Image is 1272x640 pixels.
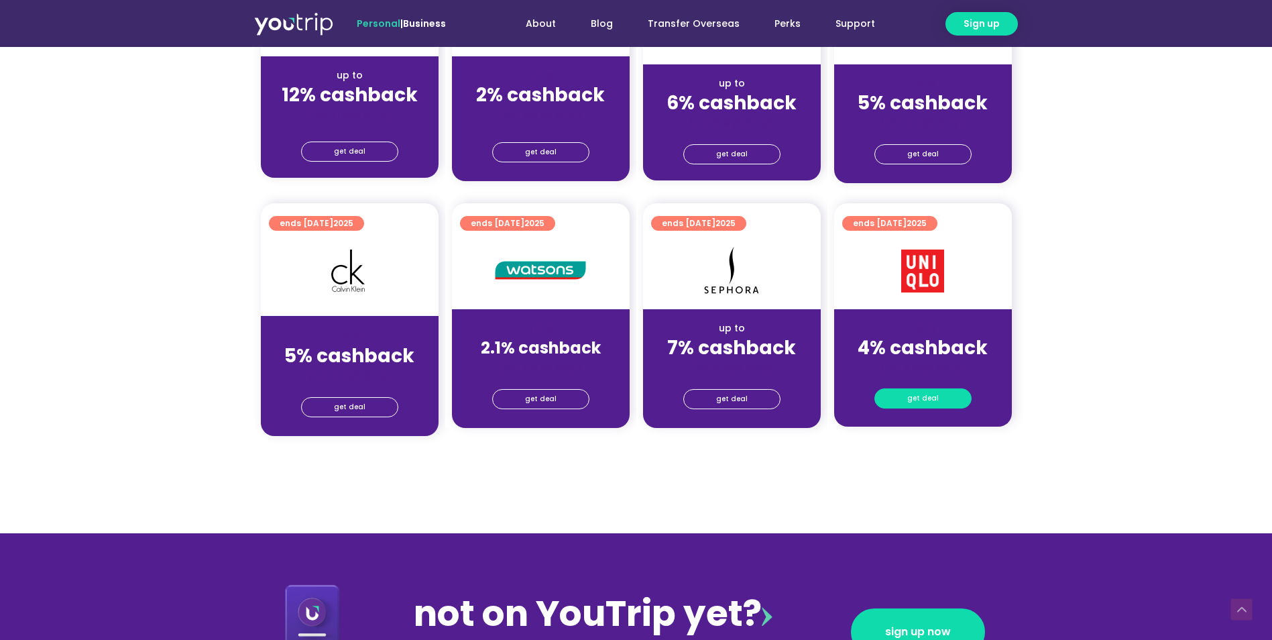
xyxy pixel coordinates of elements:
[716,390,748,409] span: get deal
[662,216,736,231] span: ends [DATE]
[845,115,1001,129] div: (for stays only)
[272,68,428,83] div: up to
[334,398,365,417] span: get deal
[885,627,951,637] span: sign up now
[333,217,353,229] span: 2025
[757,11,818,36] a: Perks
[715,217,736,229] span: 2025
[667,335,796,361] strong: 7% cashback
[463,107,619,121] div: (for stays only)
[630,11,757,36] a: Transfer Overseas
[573,11,630,36] a: Blog
[525,143,557,162] span: get deal
[964,17,1000,31] span: Sign up
[471,216,544,231] span: ends [DATE]
[858,90,988,116] strong: 5% cashback
[874,388,972,409] a: get deal
[858,335,988,361] strong: 4% cashback
[683,144,780,164] a: get deal
[818,11,892,36] a: Support
[269,216,364,231] a: ends [DATE]2025
[508,11,573,36] a: About
[845,360,1001,374] div: (for stays only)
[492,389,589,409] a: get deal
[357,17,400,30] span: Personal
[403,17,446,30] a: Business
[654,115,810,129] div: (for stays only)
[272,368,428,382] div: (for stays only)
[301,397,398,417] a: get deal
[463,321,619,335] div: up to
[945,12,1018,36] a: Sign up
[524,217,544,229] span: 2025
[654,76,810,91] div: up to
[525,390,557,409] span: get deal
[842,216,937,231] a: ends [DATE]2025
[845,76,1001,91] div: up to
[853,216,927,231] span: ends [DATE]
[907,217,927,229] span: 2025
[272,107,428,121] div: (for stays only)
[651,216,746,231] a: ends [DATE]2025
[280,216,353,231] span: ends [DATE]
[667,90,797,116] strong: 6% cashback
[476,82,605,108] strong: 2% cashback
[907,145,939,164] span: get deal
[463,68,619,83] div: up to
[334,142,365,161] span: get deal
[481,337,601,359] strong: 2.1% cashback
[482,11,892,36] nav: Menu
[716,145,748,164] span: get deal
[357,17,446,30] span: |
[284,343,414,369] strong: 5% cashback
[301,142,398,162] a: get deal
[282,82,418,108] strong: 12% cashback
[654,360,810,374] div: (for stays only)
[874,144,972,164] a: get deal
[683,389,780,409] a: get deal
[272,329,428,343] div: up to
[654,321,810,335] div: up to
[907,389,939,408] span: get deal
[460,216,555,231] a: ends [DATE]2025
[845,321,1001,335] div: up to
[463,360,619,374] div: (for stays only)
[492,142,589,162] a: get deal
